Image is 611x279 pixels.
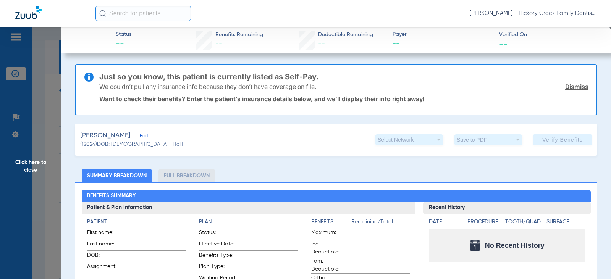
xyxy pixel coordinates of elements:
app-breakdown-title: Tooth/Quad [505,218,544,229]
span: -- [215,40,222,47]
span: Payer [393,31,492,39]
span: Assignment: [87,263,124,273]
span: Effective Date: [199,240,236,250]
span: (12024) DOB: [DEMOGRAPHIC_DATA] - HoH [80,140,183,148]
span: [PERSON_NAME] [80,131,130,140]
h3: Recent History [423,202,590,214]
span: -- [116,39,131,50]
app-breakdown-title: Procedure [467,218,502,229]
span: Status [116,31,131,39]
span: Fam. Deductible: [311,257,349,273]
span: Deductible Remaining [318,31,373,39]
span: First name: [87,229,124,239]
app-breakdown-title: Benefits [311,218,351,229]
img: info-icon [84,73,94,82]
input: Search for patients [95,6,191,21]
span: -- [499,40,508,48]
span: Remaining/Total [351,218,410,229]
span: Last name: [87,240,124,250]
span: [PERSON_NAME] - Hickory Creek Family Dentistry [470,10,596,17]
span: Ind. Deductible: [311,240,349,256]
img: Calendar [470,240,480,251]
span: Benefits Remaining [215,31,263,39]
span: Benefits Type: [199,252,236,262]
h4: Procedure [467,218,502,226]
span: Plan Type: [199,263,236,273]
span: -- [393,39,492,48]
span: DOB: [87,252,124,262]
h4: Date [429,218,461,226]
span: Maximum: [311,229,349,239]
h4: Benefits [311,218,351,226]
h3: Patient & Plan Information [82,202,416,214]
h3: Just so you know, this patient is currently listed as Self-Pay. [99,73,588,81]
li: Full Breakdown [158,169,215,182]
li: Summary Breakdown [82,169,152,182]
p: We couldn’t pull any insurance info because they don’t have coverage on file. [99,83,316,90]
span: -- [318,40,325,47]
span: Verified On [499,31,599,39]
a: Dismiss [565,83,588,90]
span: No Recent History [485,242,545,249]
span: Edit [140,133,147,140]
img: Zuub Logo [15,6,42,19]
img: Search Icon [99,10,106,17]
h4: Patient [87,218,186,226]
h4: Surface [546,218,585,226]
span: Status: [199,229,236,239]
app-breakdown-title: Surface [546,218,585,229]
h2: Benefits Summary [82,190,591,202]
app-breakdown-title: Date [429,218,461,229]
h4: Tooth/Quad [505,218,544,226]
h4: Plan [199,218,298,226]
p: Want to check their benefits? Enter the patient’s insurance details below, and we’ll display thei... [99,95,588,103]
